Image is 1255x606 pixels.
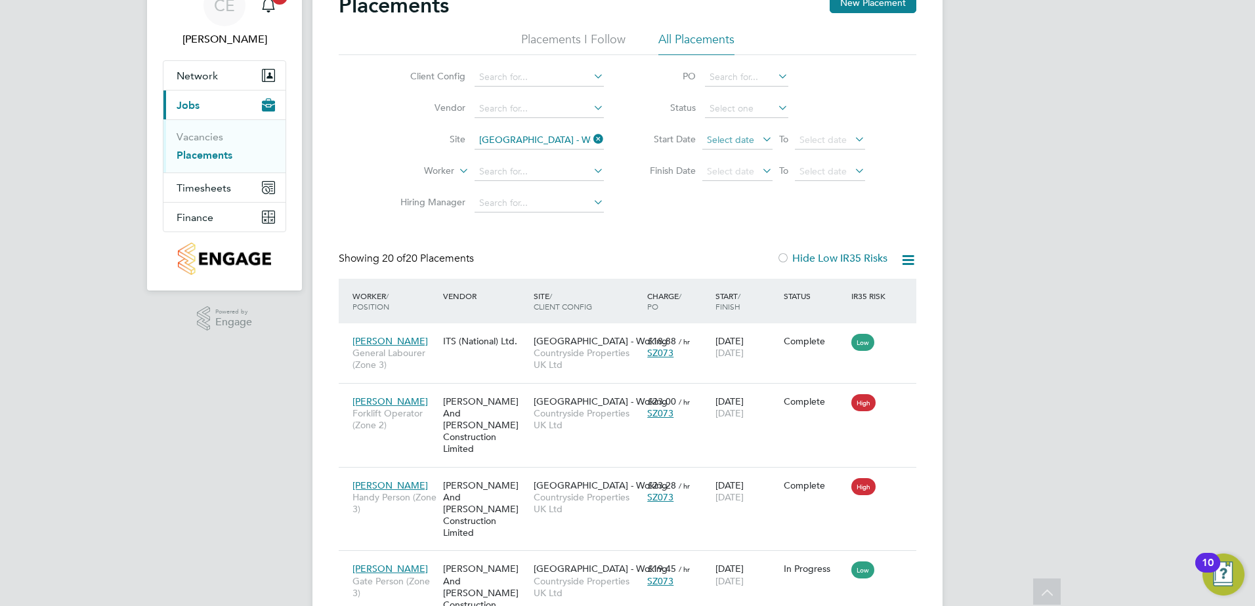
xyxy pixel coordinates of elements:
div: IR35 Risk [848,284,893,308]
span: Timesheets [177,182,231,194]
span: [PERSON_NAME] [352,395,428,407]
input: Search for... [705,68,788,87]
div: [DATE] [712,473,780,510]
span: / hr [679,564,690,574]
label: Vendor [390,102,465,113]
span: Gate Person (Zone 3) [352,575,436,599]
input: Search for... [475,131,604,150]
span: £23.00 [647,395,676,407]
label: Start Date [637,133,696,145]
span: / Client Config [534,291,592,312]
li: All Placements [658,31,734,55]
button: Open Resource Center, 10 new notifications [1202,554,1244,596]
span: General Labourer (Zone 3) [352,347,436,371]
a: [PERSON_NAME]Forklift Operator (Zone 2)[PERSON_NAME] And [PERSON_NAME] Construction Limited[GEOGR... [349,388,916,399]
span: Countryside Properties UK Ltd [534,491,641,515]
span: To [775,131,792,148]
span: High [851,394,876,411]
span: Select date [707,165,754,177]
button: Jobs [163,91,286,119]
input: Search for... [475,163,604,181]
div: Complete [784,395,845,407]
div: ITS (National) Ltd. [440,329,530,353]
div: [DATE] [712,389,780,426]
label: Finish Date [637,165,696,176]
div: [DATE] [712,329,780,365]
span: [GEOGRAPHIC_DATA] - Woking [534,563,668,575]
li: Placements I Follow [521,31,626,55]
div: Complete [784,335,845,347]
button: Finance [163,203,286,232]
span: [PERSON_NAME] [352,335,428,347]
div: Jobs [163,119,286,172]
input: Search for... [475,100,604,118]
span: High [851,478,876,495]
a: Vacancies [177,131,223,143]
span: Jobs [177,99,200,111]
input: Search for... [475,194,604,212]
button: Network [163,61,286,90]
span: Handy Person (Zone 3) [352,491,436,515]
input: Select one [705,100,788,118]
label: Site [390,133,465,145]
span: Engage [215,317,252,328]
span: Finance [177,211,213,224]
span: / hr [679,397,690,407]
a: [PERSON_NAME]General Labourer (Zone 3)ITS (National) Ltd.[GEOGRAPHIC_DATA] - WokingCountryside Pr... [349,328,916,339]
span: Countryside Properties UK Ltd [534,575,641,599]
label: Worker [379,165,454,178]
span: [GEOGRAPHIC_DATA] - Woking [534,335,668,347]
label: Status [637,102,696,113]
label: Hiring Manager [390,196,465,208]
label: Client Config [390,70,465,82]
div: [PERSON_NAME] And [PERSON_NAME] Construction Limited [440,389,530,462]
span: [DATE] [715,575,744,587]
span: Network [177,70,218,82]
div: In Progress [784,563,845,575]
span: [DATE] [715,491,744,503]
span: SZ073 [647,491,673,503]
div: Complete [784,479,845,491]
span: SZ073 [647,407,673,419]
span: Countryside Properties UK Ltd [534,347,641,371]
div: Start [712,284,780,318]
a: [PERSON_NAME]Gate Person (Zone 3)[PERSON_NAME] And [PERSON_NAME] Construction Limited[GEOGRAPHIC_... [349,555,916,567]
span: Powered by [215,306,252,317]
span: 20 of [382,252,406,265]
span: £18.88 [647,335,676,347]
div: Status [780,284,849,308]
div: Charge [644,284,712,318]
span: [GEOGRAPHIC_DATA] - Woking [534,395,668,407]
a: Powered byEngage [197,306,253,331]
div: Showing [339,252,477,266]
div: Worker [349,284,440,318]
span: / hr [679,336,690,346]
span: Select date [799,165,847,177]
span: £23.28 [647,479,676,491]
span: / Position [352,291,389,312]
span: Forklift Operator (Zone 2) [352,407,436,431]
span: Low [851,561,874,578]
span: / PO [647,291,681,312]
label: Hide Low IR35 Risks [776,252,887,265]
span: 20 Placements [382,252,474,265]
div: Site [530,284,644,318]
a: [PERSON_NAME]Handy Person (Zone 3)[PERSON_NAME] And [PERSON_NAME] Construction Limited[GEOGRAPHIC... [349,472,916,483]
label: PO [637,70,696,82]
span: SZ073 [647,575,673,587]
span: Select date [707,134,754,146]
div: 10 [1202,563,1214,580]
span: Conor Edwards [163,31,286,47]
span: [GEOGRAPHIC_DATA] - Woking [534,479,668,491]
input: Search for... [475,68,604,87]
span: To [775,162,792,179]
a: Go to home page [163,243,286,275]
span: / Finish [715,291,740,312]
span: £19.45 [647,563,676,575]
span: [DATE] [715,407,744,419]
span: [PERSON_NAME] [352,563,428,575]
span: Select date [799,134,847,146]
span: [DATE] [715,347,744,359]
a: Placements [177,149,232,161]
span: [PERSON_NAME] [352,479,428,491]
